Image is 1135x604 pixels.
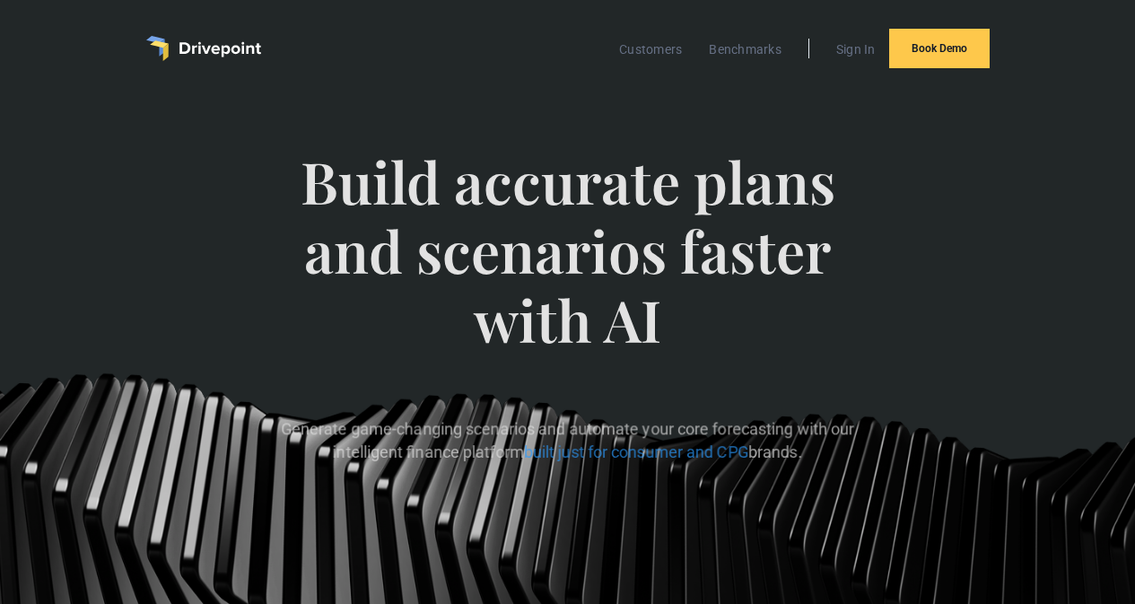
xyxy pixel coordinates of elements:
span: built just for consumer and CPG [524,442,748,461]
span: Build accurate plans and scenarios faster with AI [249,147,886,390]
a: Customers [610,38,691,61]
a: home [146,36,261,61]
p: Generate game-changing scenarios and automate your core forecasting with our intelligent finance ... [249,418,886,463]
a: Sign In [827,38,885,61]
a: Benchmarks [700,38,790,61]
a: Book Demo [889,29,990,68]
